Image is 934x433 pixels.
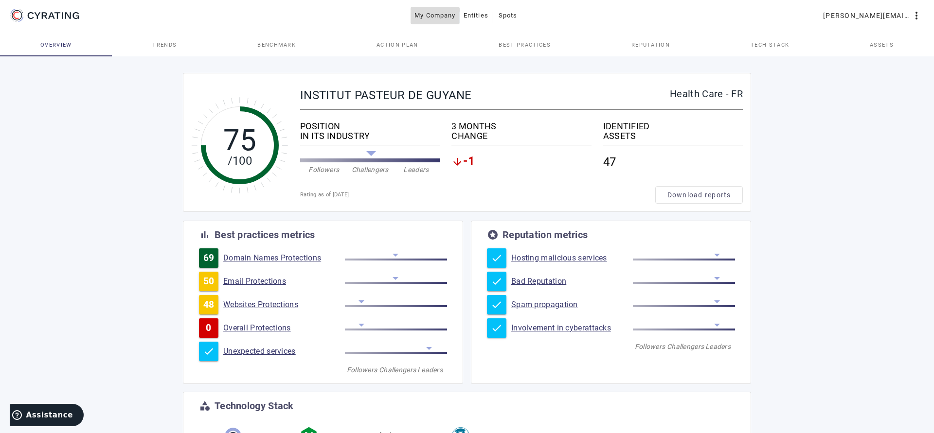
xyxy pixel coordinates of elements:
[823,8,911,23] span: [PERSON_NAME][EMAIL_ADDRESS][PERSON_NAME][PERSON_NAME][DOMAIN_NAME]
[503,230,588,240] div: Reputation metrics
[491,299,503,311] mat-icon: check
[511,253,633,263] a: Hosting malicious services
[40,42,72,48] span: Overview
[451,131,591,141] div: CHANGE
[223,300,345,310] a: Websites Protections
[347,165,393,174] div: Challengers
[911,10,922,21] mat-icon: more_vert
[228,154,252,168] tspan: /100
[451,156,463,168] mat-icon: arrow_downward
[414,8,456,23] span: My Company
[633,342,667,351] div: Followers
[511,277,633,286] a: Bad Reputation
[203,277,215,286] span: 50
[223,323,345,333] a: Overall Protections
[511,300,633,310] a: Spam propagation
[491,252,503,264] mat-icon: check
[215,401,294,411] div: Technology Stack
[411,7,460,24] button: My Company
[203,300,215,310] span: 48
[655,186,743,204] button: Download reports
[603,149,743,174] div: 47
[301,165,347,174] div: Followers
[223,253,345,263] a: Domain Names Protections
[603,121,743,131] div: IDENTIFIED
[28,12,79,19] g: CYRATING
[487,229,499,241] mat-icon: stars
[152,42,177,48] span: Trends
[300,190,655,200] div: Rating as of [DATE]
[463,156,475,168] span: -1
[206,323,211,333] span: 0
[199,229,211,241] mat-icon: bar_chart
[631,42,670,48] span: Reputation
[300,131,440,141] div: IN ITS INDUSTRY
[215,230,315,240] div: Best practices metrics
[499,8,518,23] span: Spots
[223,123,257,157] tspan: 75
[603,131,743,141] div: ASSETS
[393,165,439,174] div: Leaders
[667,342,701,351] div: Challengers
[379,365,413,375] div: Challengers
[10,404,84,428] iframe: Ouvre un widget dans lequel vous pouvez trouver plus d’informations
[499,42,550,48] span: Best practices
[670,89,743,99] div: Health Care - FR
[819,7,926,24] button: [PERSON_NAME][EMAIL_ADDRESS][PERSON_NAME][PERSON_NAME][DOMAIN_NAME]
[300,121,440,131] div: POSITION
[223,346,345,356] a: Unexpected services
[223,277,345,286] a: Email Protections
[460,7,492,24] button: Entities
[667,190,731,200] span: Download reports
[203,346,215,357] mat-icon: check
[464,8,488,23] span: Entities
[492,7,523,24] button: Spots
[199,400,211,412] mat-icon: category
[377,42,418,48] span: Action Plan
[300,89,670,102] div: INSTITUT PASTEUR DE GUYANE
[491,322,503,334] mat-icon: check
[511,323,633,333] a: Involvement in cyberattacks
[257,42,296,48] span: Benchmark
[491,276,503,287] mat-icon: check
[451,121,591,131] div: 3 MONTHS
[203,253,215,263] span: 69
[751,42,789,48] span: Tech Stack
[413,365,447,375] div: Leaders
[345,365,379,375] div: Followers
[701,342,735,351] div: Leaders
[870,42,894,48] span: Assets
